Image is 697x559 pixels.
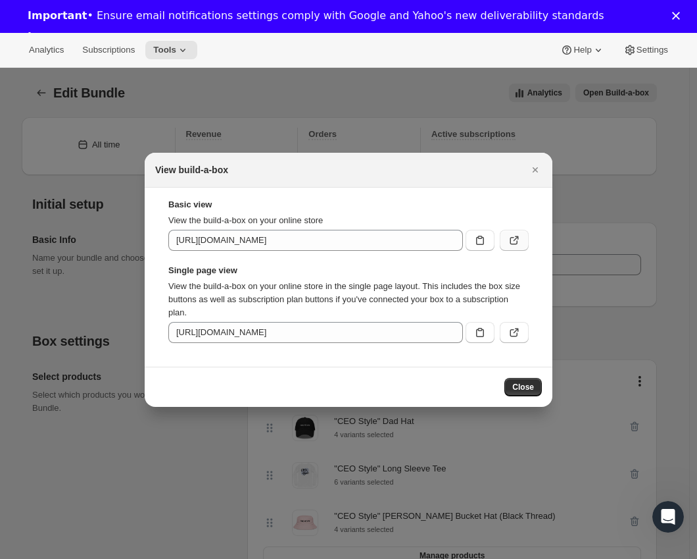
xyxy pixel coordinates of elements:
span: Help [573,45,591,55]
button: Subscriptions [74,41,143,59]
span: Subscriptions [82,45,135,55]
span: Settings [637,45,668,55]
button: Help [552,41,612,59]
div: • Ensure email notifications settings comply with Google and Yahoo's new deliverability standards [28,9,604,22]
span: Tools [153,45,176,55]
strong: Basic view [168,198,529,211]
button: Settings [615,41,676,59]
button: Close [526,161,544,179]
div: Close [672,12,685,20]
h2: View build-a-box [155,163,228,176]
span: Close [512,382,534,392]
a: Learn more [28,30,95,45]
b: Important [28,9,87,22]
p: View the build-a-box on your online store in the single page layout. This includes the box size b... [168,280,529,319]
button: Tools [145,41,197,59]
iframe: Intercom live chat [652,501,684,533]
button: Close [504,378,542,396]
strong: Single page view [168,264,529,277]
button: Analytics [21,41,72,59]
span: Analytics [29,45,64,55]
p: View the build-a-box on your online store [168,214,529,227]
